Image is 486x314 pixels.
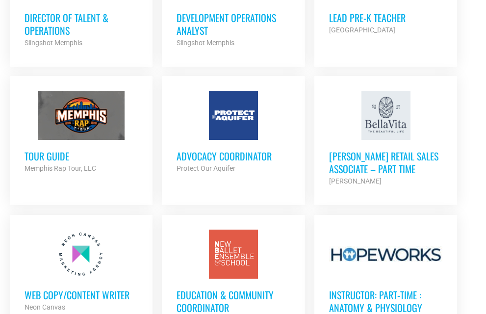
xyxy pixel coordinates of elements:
strong: Protect Our Aquifer [177,164,235,172]
strong: [PERSON_NAME] [329,177,382,185]
h3: Director of Talent & Operations [25,11,138,37]
a: [PERSON_NAME] Retail Sales Associate – Part Time [PERSON_NAME] [314,76,457,202]
strong: Neon Canvas [25,303,65,311]
h3: Education & Community Coordinator [177,288,290,314]
a: Advocacy Coordinator Protect Our Aquifer [162,76,305,189]
strong: Slingshot Memphis [177,39,234,47]
strong: [GEOGRAPHIC_DATA] [329,26,395,34]
h3: Advocacy Coordinator [177,150,290,162]
h3: Tour Guide [25,150,138,162]
strong: Memphis Rap Tour, LLC [25,164,96,172]
h3: Development Operations Analyst [177,11,290,37]
a: Tour Guide Memphis Rap Tour, LLC [10,76,153,189]
h3: Web Copy/Content Writer [25,288,138,301]
h3: Instructor: Part-Time : Anatomy & Physiology [329,288,442,314]
h3: [PERSON_NAME] Retail Sales Associate – Part Time [329,150,442,175]
strong: Slingshot Memphis [25,39,82,47]
h3: Lead Pre-K Teacher [329,11,442,24]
